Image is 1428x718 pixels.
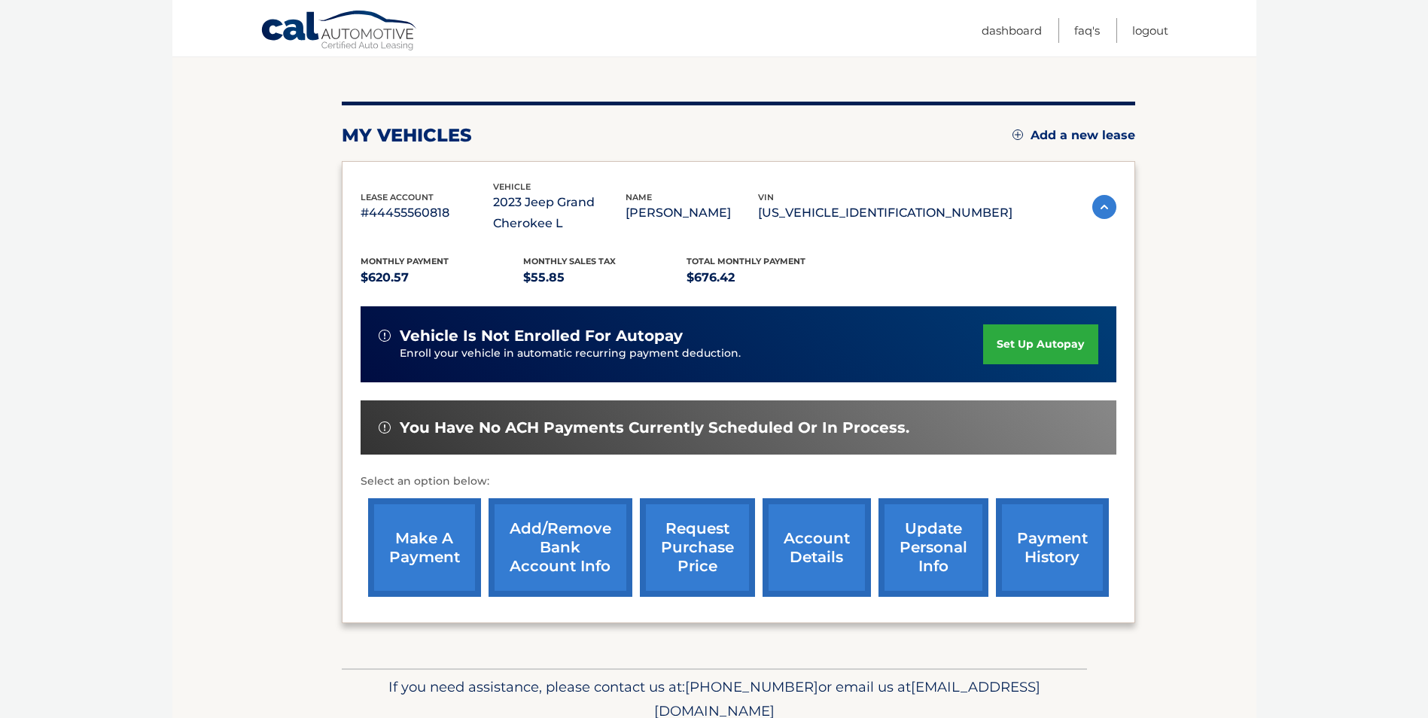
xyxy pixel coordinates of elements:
[379,330,391,342] img: alert-white.svg
[260,10,419,53] a: Cal Automotive
[640,498,755,597] a: request purchase price
[1092,195,1116,219] img: accordion-active.svg
[687,267,850,288] p: $676.42
[626,192,652,202] span: name
[996,498,1109,597] a: payment history
[1012,129,1023,140] img: add.svg
[493,181,531,192] span: vehicle
[400,345,984,362] p: Enroll your vehicle in automatic recurring payment deduction.
[489,498,632,597] a: Add/Remove bank account info
[493,192,626,234] p: 2023 Jeep Grand Cherokee L
[758,192,774,202] span: vin
[983,324,1098,364] a: set up autopay
[878,498,988,597] a: update personal info
[758,202,1012,224] p: [US_VEHICLE_IDENTIFICATION_NUMBER]
[400,418,909,437] span: You have no ACH payments currently scheduled or in process.
[685,678,818,695] span: [PHONE_NUMBER]
[379,421,391,434] img: alert-white.svg
[982,18,1042,43] a: Dashboard
[1132,18,1168,43] a: Logout
[361,192,434,202] span: lease account
[523,256,616,266] span: Monthly sales Tax
[626,202,758,224] p: [PERSON_NAME]
[400,327,683,345] span: vehicle is not enrolled for autopay
[361,267,524,288] p: $620.57
[687,256,805,266] span: Total Monthly Payment
[763,498,871,597] a: account details
[361,202,493,224] p: #44455560818
[1074,18,1100,43] a: FAQ's
[523,267,687,288] p: $55.85
[1012,128,1135,143] a: Add a new lease
[361,256,449,266] span: Monthly Payment
[368,498,481,597] a: make a payment
[361,473,1116,491] p: Select an option below:
[342,124,472,147] h2: my vehicles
